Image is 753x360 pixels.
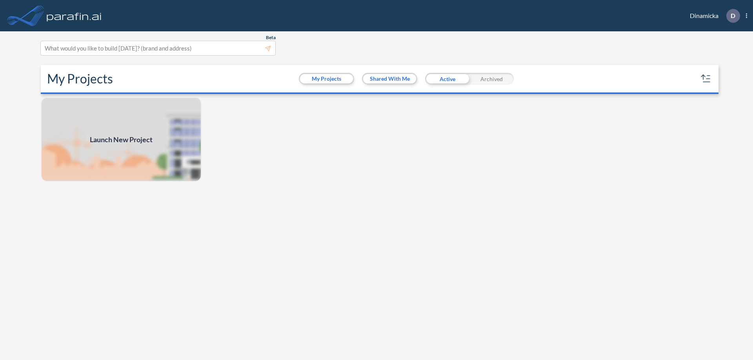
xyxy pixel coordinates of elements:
[678,9,747,23] div: Dinamicka
[45,8,103,24] img: logo
[266,34,276,41] span: Beta
[363,74,416,83] button: Shared With Me
[41,97,202,182] a: Launch New Project
[41,97,202,182] img: add
[90,134,153,145] span: Launch New Project
[469,73,514,85] div: Archived
[731,12,735,19] p: D
[300,74,353,83] button: My Projects
[47,71,113,86] h2: My Projects
[425,73,469,85] div: Active
[700,72,712,85] button: sort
